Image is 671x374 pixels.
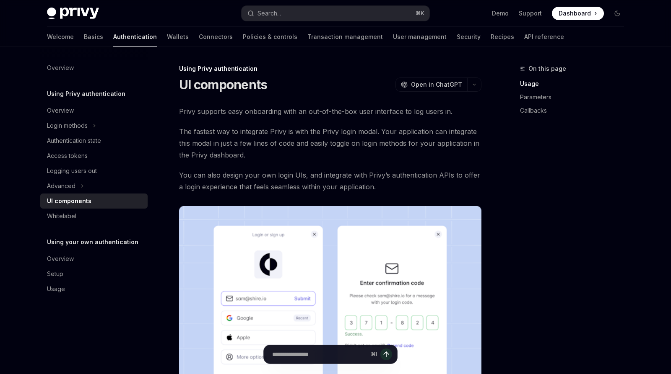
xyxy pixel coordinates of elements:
[524,27,564,47] a: API reference
[40,178,148,193] button: Toggle Advanced section
[47,151,88,161] div: Access tokens
[520,77,631,90] a: Usage
[47,166,97,176] div: Logging users out
[393,27,447,47] a: User management
[179,169,481,193] span: You can also design your own login UIs, and integrate with Privy’s authentication APIs to offer a...
[179,77,267,92] h1: UI components
[492,9,509,18] a: Demo
[47,211,76,221] div: Whitelabel
[40,193,148,209] a: UI components
[528,64,566,74] span: On this page
[40,281,148,297] a: Usage
[520,90,631,104] a: Parameters
[552,7,604,20] a: Dashboard
[307,27,383,47] a: Transaction management
[47,121,88,131] div: Login methods
[167,27,189,47] a: Wallets
[47,136,101,146] div: Authentication state
[411,80,462,89] span: Open in ChatGPT
[47,27,74,47] a: Welcome
[179,64,481,73] div: Using Privy authentication
[179,106,481,117] span: Privy supports easy onboarding with an out-of-the-box user interface to log users in.
[199,27,233,47] a: Connectors
[40,266,148,281] a: Setup
[47,8,99,19] img: dark logo
[491,27,514,47] a: Recipes
[416,10,424,17] span: ⌘ K
[40,118,148,133] button: Toggle Login methods section
[380,348,392,360] button: Send message
[40,209,148,224] a: Whitelabel
[84,27,103,47] a: Basics
[40,163,148,178] a: Logging users out
[47,181,75,191] div: Advanced
[559,9,591,18] span: Dashboard
[520,104,631,117] a: Callbacks
[47,284,65,294] div: Usage
[40,251,148,266] a: Overview
[272,345,367,364] input: Ask a question...
[47,269,63,279] div: Setup
[40,60,148,75] a: Overview
[47,254,74,264] div: Overview
[40,148,148,163] a: Access tokens
[242,6,429,21] button: Open search
[47,196,91,206] div: UI components
[457,27,481,47] a: Security
[179,126,481,161] span: The fastest way to integrate Privy is with the Privy login modal. Your application can integrate ...
[113,27,157,47] a: Authentication
[40,103,148,118] a: Overview
[47,106,74,116] div: Overview
[611,7,624,20] button: Toggle dark mode
[47,237,138,247] h5: Using your own authentication
[243,27,297,47] a: Policies & controls
[40,133,148,148] a: Authentication state
[257,8,281,18] div: Search...
[47,63,74,73] div: Overview
[519,9,542,18] a: Support
[47,89,125,99] h5: Using Privy authentication
[395,77,467,92] button: Open in ChatGPT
